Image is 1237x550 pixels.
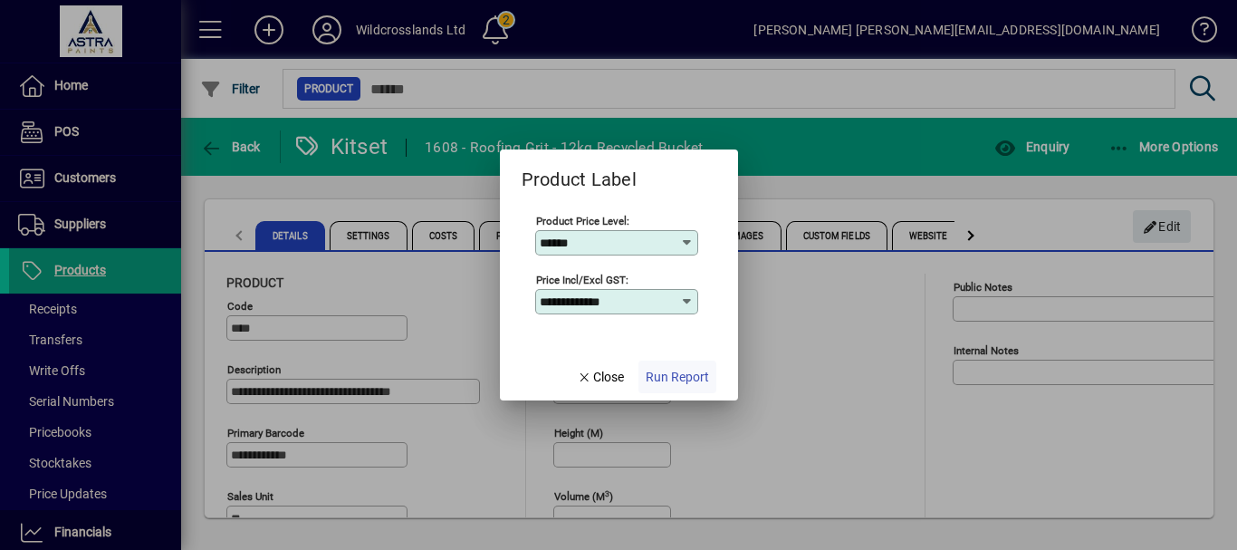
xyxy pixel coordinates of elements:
[536,215,629,227] mat-label: Product Price Level:
[638,361,716,393] button: Run Report
[570,361,631,393] button: Close
[646,368,709,387] span: Run Report
[577,368,624,387] span: Close
[536,274,628,286] mat-label: Price Incl/Excl GST:
[500,150,658,194] h2: Product Label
